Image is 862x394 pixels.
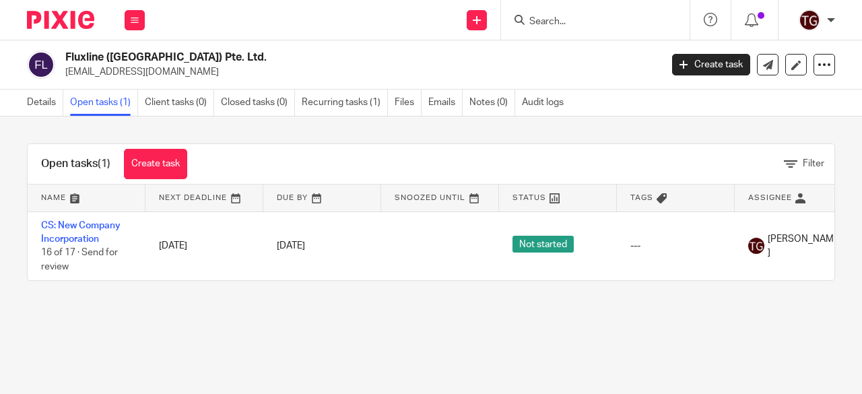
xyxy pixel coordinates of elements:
[124,149,187,179] a: Create task
[522,90,570,116] a: Audit logs
[277,241,305,251] span: [DATE]
[27,90,63,116] a: Details
[302,90,388,116] a: Recurring tasks (1)
[70,90,138,116] a: Open tasks (1)
[672,54,750,75] a: Create task
[512,194,546,201] span: Status
[799,9,820,31] img: tisch_global_logo.jpeg
[512,236,574,253] span: Not started
[65,65,652,79] p: [EMAIL_ADDRESS][DOMAIN_NAME]
[630,239,721,253] div: ---
[395,90,422,116] a: Files
[395,194,465,201] span: Snoozed Until
[27,51,55,79] img: svg%3E
[41,157,110,171] h1: Open tasks
[65,51,535,65] h2: Fluxline ([GEOGRAPHIC_DATA]) Pte. Ltd.
[98,158,110,169] span: (1)
[748,238,764,254] img: tisch_global_logo.jpeg
[27,11,94,29] img: Pixie
[803,159,824,168] span: Filter
[630,194,653,201] span: Tags
[41,248,118,271] span: 16 of 17 · Send for review
[528,16,649,28] input: Search
[145,90,214,116] a: Client tasks (0)
[41,221,121,244] a: CS: New Company Incorporation
[469,90,515,116] a: Notes (0)
[428,90,463,116] a: Emails
[768,232,839,260] span: [PERSON_NAME]
[221,90,295,116] a: Closed tasks (0)
[145,211,263,280] td: [DATE]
